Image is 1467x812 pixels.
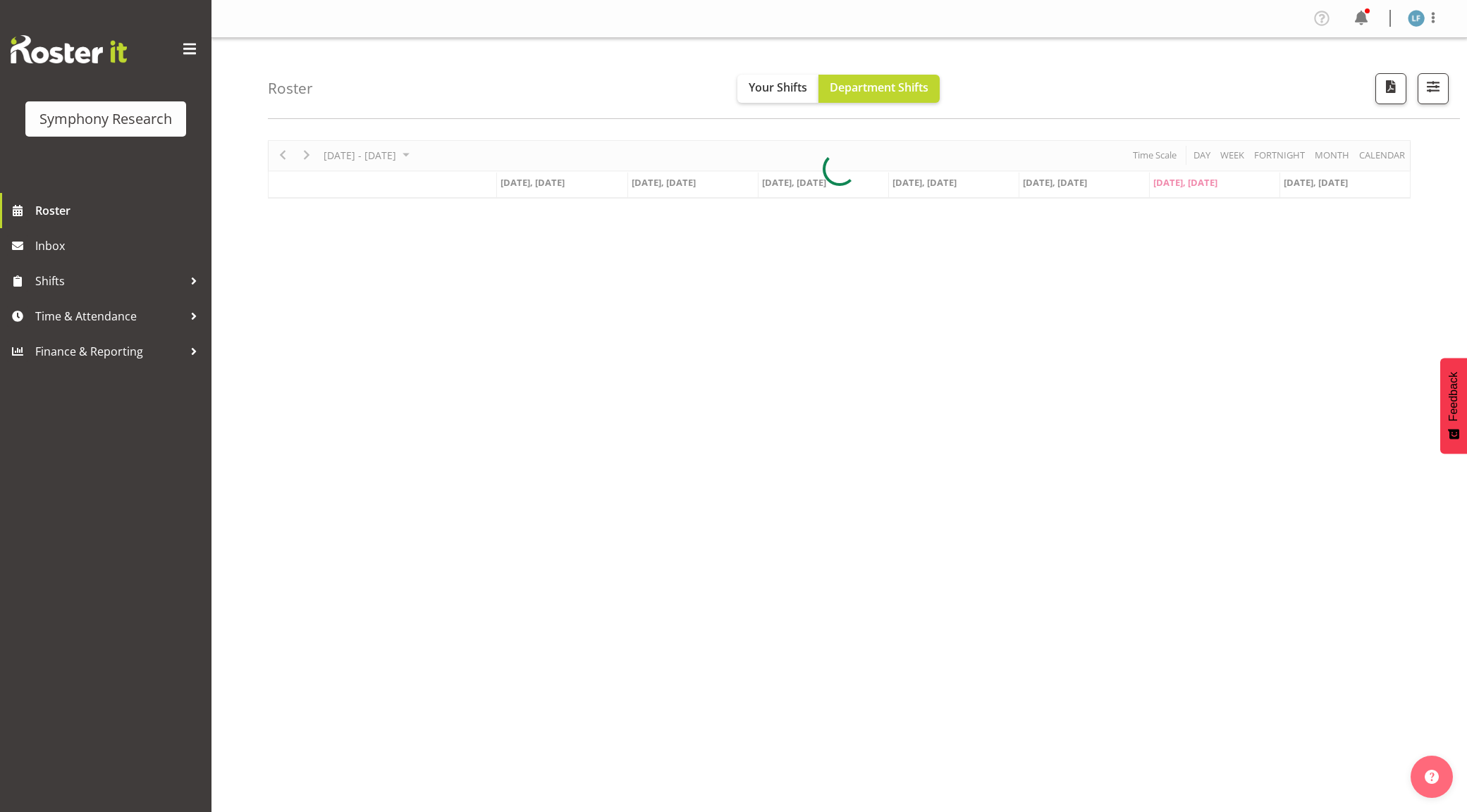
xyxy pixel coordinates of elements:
img: lolo-fiaola1981.jpg [1408,10,1425,27]
span: Inbox [35,235,204,256]
button: Download a PDF of the roster according to the set date range. [1375,73,1406,104]
button: Your Shifts [737,75,818,103]
span: Feedback [1447,372,1460,421]
button: Feedback - Show survey [1440,358,1467,454]
h4: Roster [268,80,313,96]
img: Rosterit website logo [11,35,127,63]
span: Roster [35,200,204,221]
span: Shifts [35,270,183,292]
img: help-xxl-2.png [1425,770,1439,784]
button: Department Shifts [818,75,940,103]
button: Filter Shifts [1418,73,1449,104]
span: Department Shifts [830,80,928,95]
div: Symphony Research [39,108,172,130]
span: Finance & Reporting [35,341,183,362]
span: Your Shifts [749,80,807,95]
span: Time & Attendance [35,306,183,327]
